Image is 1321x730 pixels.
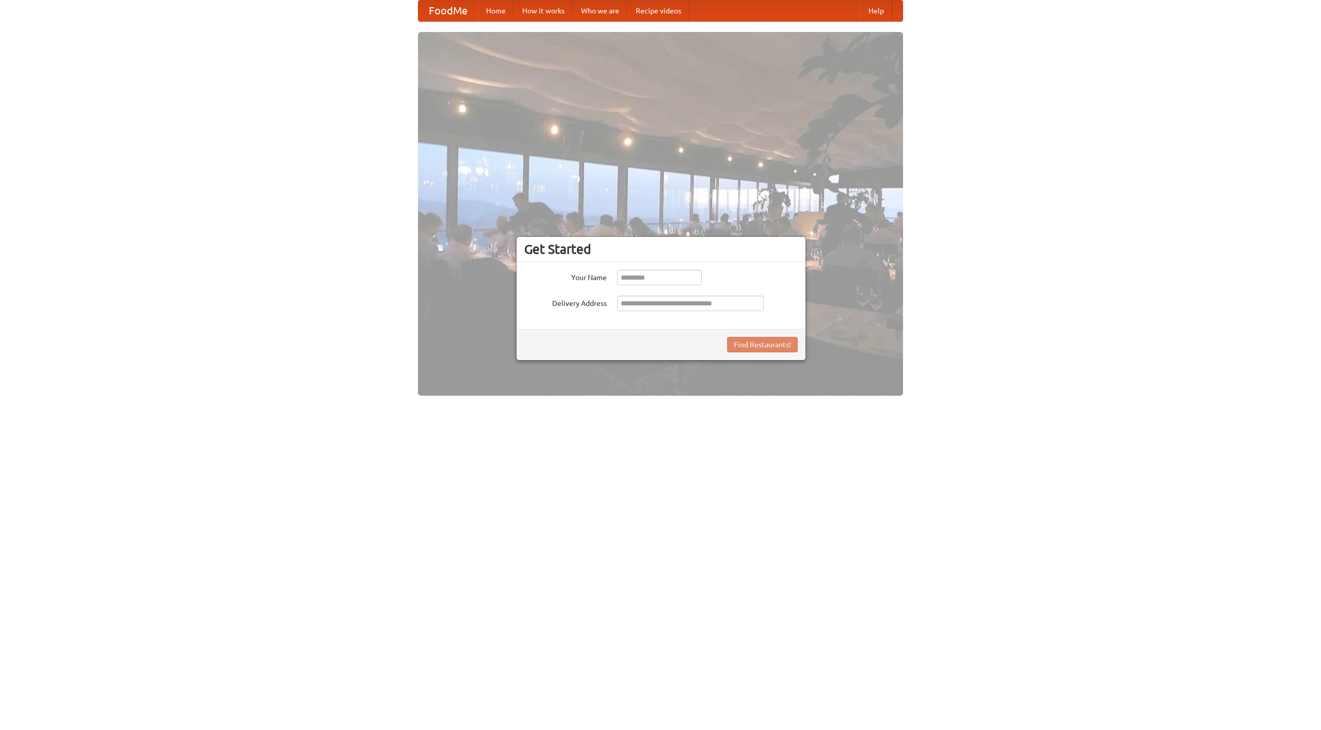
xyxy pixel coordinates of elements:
a: FoodMe [418,1,478,21]
a: Help [860,1,892,21]
label: Your Name [524,270,607,283]
a: Who we are [573,1,627,21]
h3: Get Started [524,241,798,257]
button: Find Restaurants! [727,337,798,352]
a: How it works [514,1,573,21]
a: Home [478,1,514,21]
label: Delivery Address [524,296,607,309]
a: Recipe videos [627,1,689,21]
